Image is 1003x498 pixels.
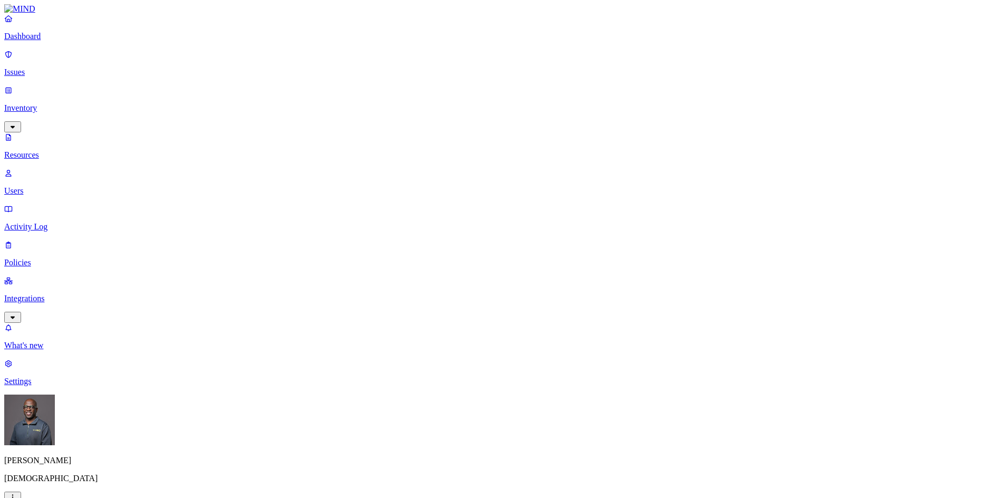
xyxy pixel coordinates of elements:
[4,4,35,14] img: MIND
[4,294,999,303] p: Integrations
[4,341,999,350] p: What's new
[4,377,999,386] p: Settings
[4,103,999,113] p: Inventory
[4,474,999,483] p: [DEMOGRAPHIC_DATA]
[4,456,999,465] p: [PERSON_NAME]
[4,395,55,445] img: Gregory Thomas
[4,186,999,196] p: Users
[4,32,999,41] p: Dashboard
[4,258,999,267] p: Policies
[4,150,999,160] p: Resources
[4,68,999,77] p: Issues
[4,222,999,232] p: Activity Log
